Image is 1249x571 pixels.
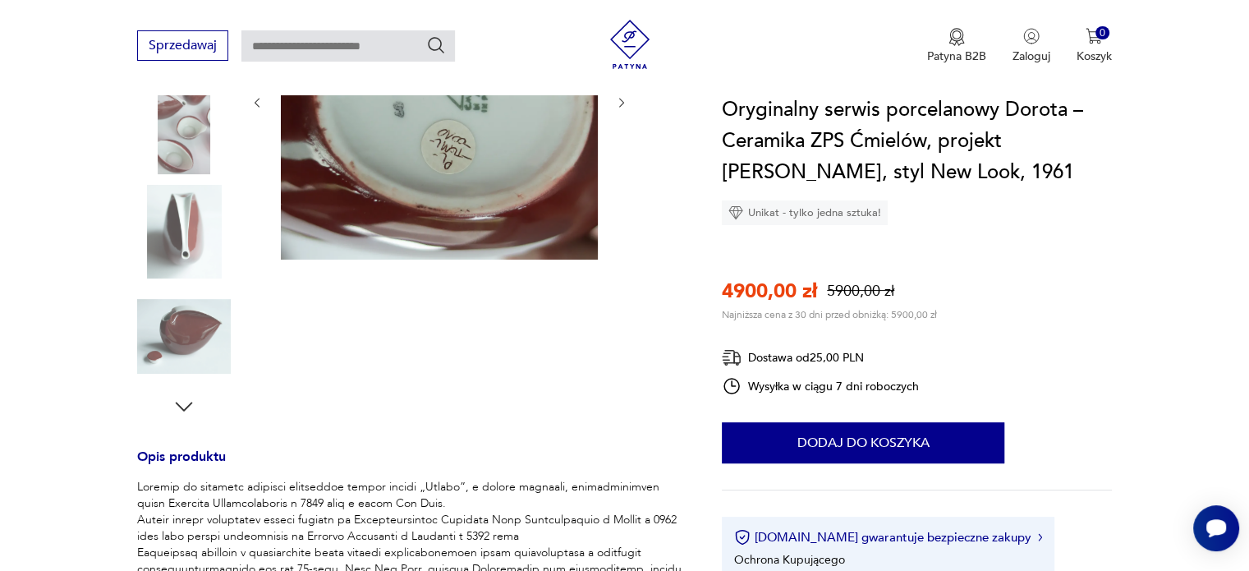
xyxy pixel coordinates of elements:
[137,41,228,53] a: Sprzedawaj
[1077,28,1112,64] button: 0Koszyk
[948,28,965,46] img: Ikona medalu
[137,452,682,479] h3: Opis produktu
[734,529,1042,546] button: [DOMAIN_NAME] gwarantuje bezpieczne zakupy
[1013,28,1050,64] button: Zaloguj
[927,48,986,64] p: Patyna B2B
[927,28,986,64] a: Ikona medaluPatyna B2B
[1086,28,1102,44] img: Ikona koszyka
[734,529,751,546] img: Ikona certyfikatu
[1013,48,1050,64] p: Zaloguj
[1023,28,1040,44] img: Ikonka użytkownika
[137,30,228,61] button: Sprzedawaj
[722,278,817,305] p: 4900,00 zł
[722,376,919,396] div: Wysyłka w ciągu 7 dni roboczych
[1038,533,1043,541] img: Ikona strzałki w prawo
[927,28,986,64] button: Patyna B2B
[137,185,231,279] img: Zdjęcie produktu Oryginalny serwis porcelanowy Dorota – Ceramika ZPS Ćmielów, projekt Lubomir Tom...
[1095,26,1109,40] div: 0
[426,35,446,55] button: Szukaj
[722,94,1112,188] h1: Oryginalny serwis porcelanowy Dorota – Ceramika ZPS Ćmielów, projekt [PERSON_NAME], styl New Look...
[728,205,743,220] img: Ikona diamentu
[722,348,919,368] div: Dostawa od 25,00 PLN
[722,200,888,225] div: Unikat - tylko jedna sztuka!
[827,281,894,302] p: 5900,00 zł
[722,308,937,321] p: Najniższa cena z 30 dni przed obniżką: 5900,00 zł
[1193,505,1239,551] iframe: Smartsupp widget button
[722,422,1004,463] button: Dodaj do koszyka
[137,81,231,174] img: Zdjęcie produktu Oryginalny serwis porcelanowy Dorota – Ceramika ZPS Ćmielów, projekt Lubomir Tom...
[734,552,845,568] li: Ochrona Kupującego
[605,20,654,69] img: Patyna - sklep z meblami i dekoracjami vintage
[1077,48,1112,64] p: Koszyk
[722,348,742,368] img: Ikona dostawy
[137,290,231,384] img: Zdjęcie produktu Oryginalny serwis porcelanowy Dorota – Ceramika ZPS Ćmielów, projekt Lubomir Tom...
